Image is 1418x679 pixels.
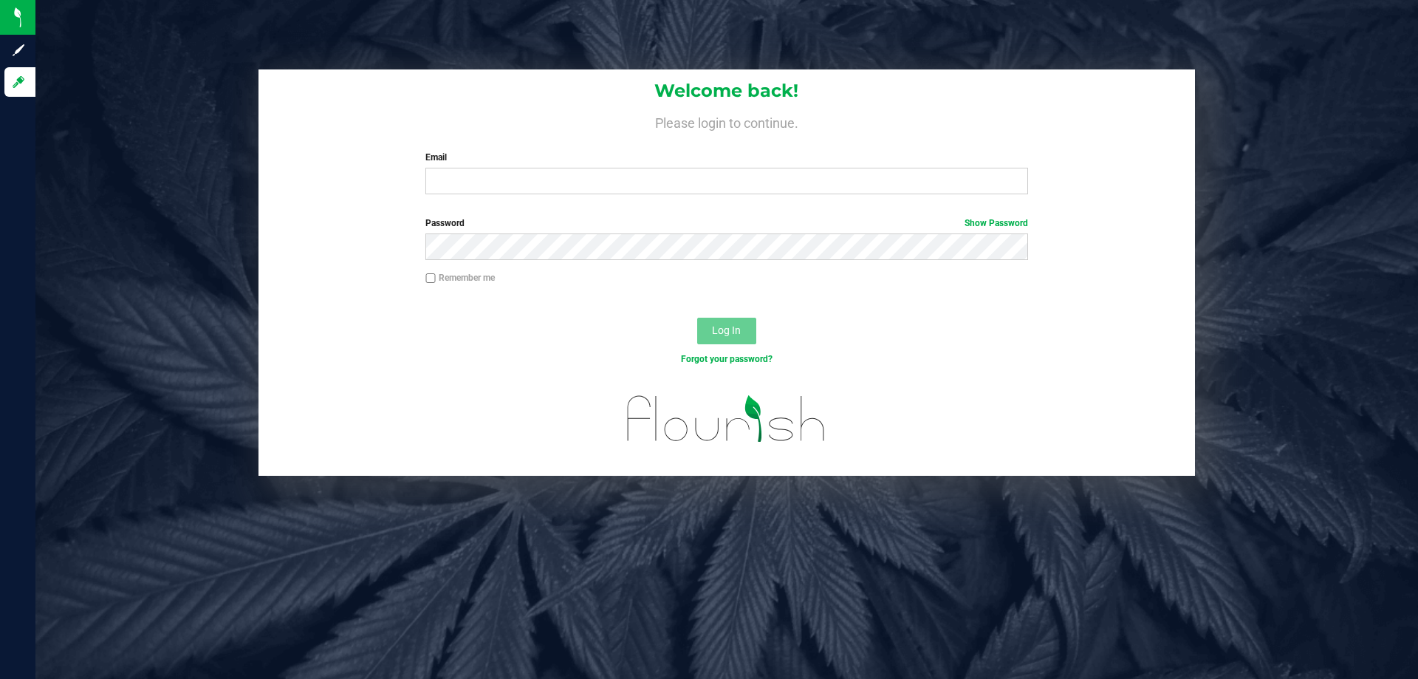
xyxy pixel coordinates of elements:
[11,43,26,58] inline-svg: Sign up
[425,218,465,228] span: Password
[609,381,843,457] img: flourish_logo.svg
[681,354,773,364] a: Forgot your password?
[258,112,1195,130] h4: Please login to continue.
[258,81,1195,100] h1: Welcome back!
[11,75,26,89] inline-svg: Log in
[425,151,1027,164] label: Email
[425,273,436,284] input: Remember me
[712,324,741,336] span: Log In
[425,271,495,284] label: Remember me
[965,218,1028,228] a: Show Password
[697,318,756,344] button: Log In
